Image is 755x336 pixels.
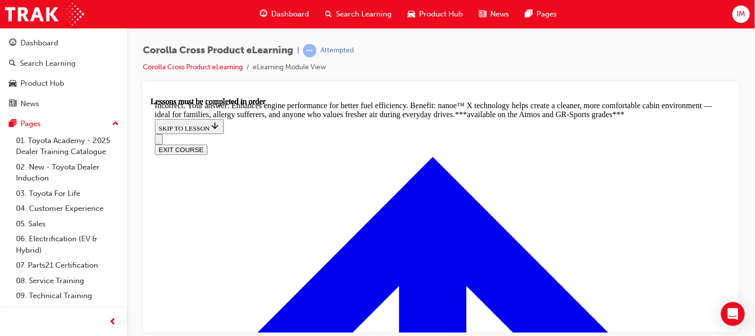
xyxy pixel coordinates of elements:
span: search-icon [325,8,332,20]
a: 06. Electrification (EV & Hybrid) [12,231,123,258]
button: IM [733,5,750,23]
span: Dashboard [271,8,309,20]
span: Product Hub [419,8,463,20]
a: 09. Technical Training [12,288,123,304]
div: Pages [20,118,41,130]
a: car-iconProduct Hub [400,4,471,24]
span: SKIP TO LESSON [8,27,69,35]
span: Corolla Cross Product eLearning [143,45,293,56]
button: SKIP TO LESSON [4,22,73,37]
img: Trak [5,3,84,25]
button: DashboardSearch LearningProduct HubNews [4,32,123,115]
div: Open Intercom Messenger [721,302,745,326]
span: News [490,8,509,20]
a: 04. Customer Experience [12,201,123,216]
span: guage-icon [260,8,267,20]
span: search-icon [9,59,16,68]
button: Pages [4,115,123,133]
li: eLearning Module View [253,62,326,73]
div: Incorrect. Your answer: Enhances engine performance for better fuel efficiency. Benefit: nanoe™ X... [4,4,576,22]
span: learningRecordVerb_ATTEMPT-icon [303,44,317,57]
div: News [20,98,39,110]
a: 08. Service Training [12,273,123,289]
span: guage-icon [9,39,16,48]
a: 05. Sales [12,216,123,232]
span: up-icon [112,118,119,131]
span: car-icon [408,8,415,20]
a: Product Hub [4,74,123,93]
span: pages-icon [9,120,16,129]
span: pages-icon [525,8,533,20]
a: Dashboard [4,34,123,52]
span: | [297,45,299,56]
a: 02. New - Toyota Dealer Induction [12,160,123,186]
a: 03. Toyota For Life [12,186,123,201]
a: news-iconNews [471,4,517,24]
div: Dashboard [20,37,58,49]
a: guage-iconDashboard [252,4,317,24]
span: car-icon [9,79,16,88]
a: search-iconSearch Learning [317,4,400,24]
span: Search Learning [336,8,392,20]
a: 01. Toyota Academy - 2025 Dealer Training Catalogue [12,133,123,160]
div: Product Hub [20,78,64,89]
nav: Navigation menu [4,37,576,58]
button: EXIT COURSE [4,47,57,58]
a: pages-iconPages [517,4,565,24]
div: Search Learning [20,58,76,69]
span: Pages [537,8,557,20]
a: Corolla Cross Product eLearning [143,63,243,71]
a: Search Learning [4,54,123,73]
span: news-icon [9,100,16,109]
span: prev-icon [109,316,117,329]
a: 07. Parts21 Certification [12,258,123,273]
span: news-icon [479,8,486,20]
span: IM [737,8,746,20]
a: 10. TUNE Rev-Up Training [12,304,123,319]
a: News [4,95,123,113]
button: Open navigation menu [4,37,12,47]
div: Attempted [321,46,354,55]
